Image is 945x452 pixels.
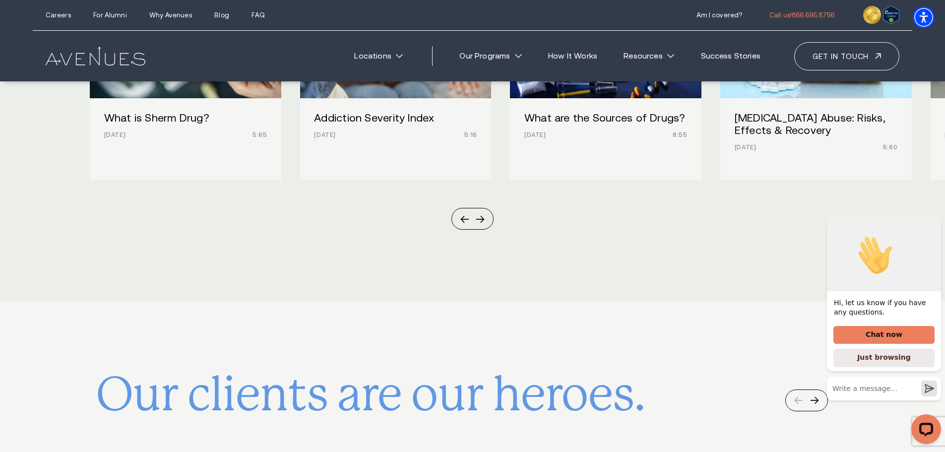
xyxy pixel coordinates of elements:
[735,112,898,137] h3: [MEDICAL_DATA] Abuse: Risks, Effects & Recovery
[883,9,899,18] a: Verify Approval for www.avenuesrecovery.com - open in a new tab
[883,144,897,151] span: 5:60
[104,131,249,138] p: [DATE]
[344,45,413,67] a: Locations
[252,131,267,138] span: 5:65
[769,11,835,19] a: call 866.695.8756
[104,112,267,125] h3: What is Sherm Drug?
[691,45,770,67] a: Success Stories
[314,131,458,138] p: [DATE]
[464,131,477,138] span: 5:16
[794,42,899,70] a: Get in touch
[524,131,669,138] p: [DATE]
[46,11,71,19] a: Careers
[819,216,945,452] iframe: LiveChat chat widget
[696,11,743,19] a: Am I covered?
[96,371,793,418] h2: Our clients are our heroes.
[524,112,688,125] h3: What are the Sources of Drugs?
[214,11,229,19] a: Blog
[735,144,879,151] p: [DATE]
[449,45,532,67] a: Our Programs
[149,11,191,19] a: Why Avenues
[913,6,935,28] div: Accessibility Menu
[792,11,835,19] span: 866.695.8756
[252,11,264,19] a: FAQ
[314,112,477,125] h3: Addiction Severity Index
[810,396,819,404] div: Next slide
[883,6,899,24] img: Verify Approval for www.avenuesrecovery.com
[614,45,685,67] a: Resources
[673,131,687,138] span: 8:55
[538,45,608,67] a: How It Works
[863,6,881,24] img: clock
[93,11,126,19] a: For Alumni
